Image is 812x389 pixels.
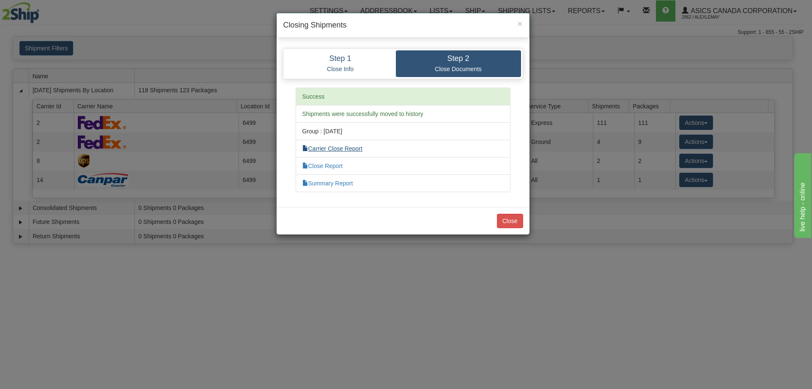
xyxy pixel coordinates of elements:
button: Close [517,19,522,28]
p: Close Documents [402,65,515,73]
button: Close [497,214,523,228]
a: Step 2 Close Documents [396,50,521,77]
h4: Step 1 [291,55,390,63]
h4: Closing Shipments [283,20,523,31]
a: Step 1 Close Info [285,50,396,77]
li: Success [296,88,510,105]
a: Summary Report [302,180,353,187]
iframe: chat widget [793,151,811,237]
li: Shipments were successfully moved to history [296,105,510,123]
p: Close Info [291,65,390,73]
span: × [517,19,522,28]
a: Close Report [302,163,343,169]
li: Group : [DATE] [296,122,510,140]
a: Carrier Close Report [302,145,362,152]
h4: Step 2 [402,55,515,63]
div: live help - online [6,5,78,15]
